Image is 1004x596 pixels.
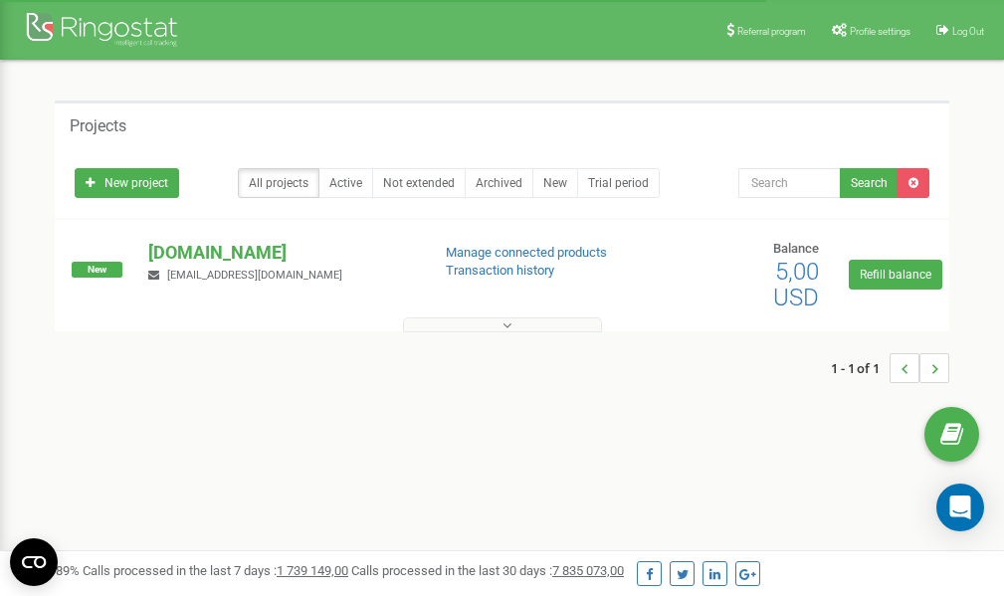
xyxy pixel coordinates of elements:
[850,26,910,37] span: Profile settings
[148,240,413,266] p: [DOMAIN_NAME]
[773,241,819,256] span: Balance
[532,168,578,198] a: New
[70,117,126,135] h5: Projects
[372,168,466,198] a: Not extended
[737,26,806,37] span: Referral program
[831,333,949,403] nav: ...
[936,484,984,531] div: Open Intercom Messenger
[773,258,819,311] span: 5,00 USD
[351,563,624,578] span: Calls processed in the last 30 days :
[72,262,122,278] span: New
[465,168,533,198] a: Archived
[577,168,660,198] a: Trial period
[167,269,342,282] span: [EMAIL_ADDRESS][DOMAIN_NAME]
[849,260,942,290] a: Refill balance
[446,263,554,278] a: Transaction history
[75,168,179,198] a: New project
[952,26,984,37] span: Log Out
[318,168,373,198] a: Active
[238,168,319,198] a: All projects
[738,168,841,198] input: Search
[277,563,348,578] u: 1 739 149,00
[83,563,348,578] span: Calls processed in the last 7 days :
[10,538,58,586] button: Open CMP widget
[840,168,899,198] button: Search
[446,245,607,260] a: Manage connected products
[552,563,624,578] u: 7 835 073,00
[831,353,890,383] span: 1 - 1 of 1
